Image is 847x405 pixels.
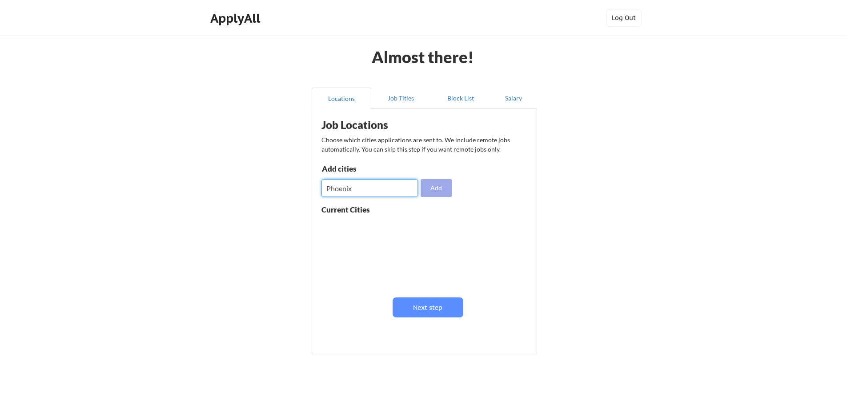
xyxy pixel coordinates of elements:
[421,179,452,197] button: Add
[322,165,414,172] div: Add cities
[210,11,263,26] div: ApplyAll
[371,88,431,109] button: Job Titles
[321,120,434,130] div: Job Locations
[321,179,418,197] input: Type here...
[490,88,537,109] button: Salary
[312,88,371,109] button: Locations
[321,206,389,213] div: Current Cities
[606,9,642,27] button: Log Out
[393,297,463,317] button: Next step
[431,88,490,109] button: Block List
[321,135,526,154] div: Choose which cities applications are sent to. We include remote jobs automatically. You can skip ...
[361,49,485,65] div: Almost there!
